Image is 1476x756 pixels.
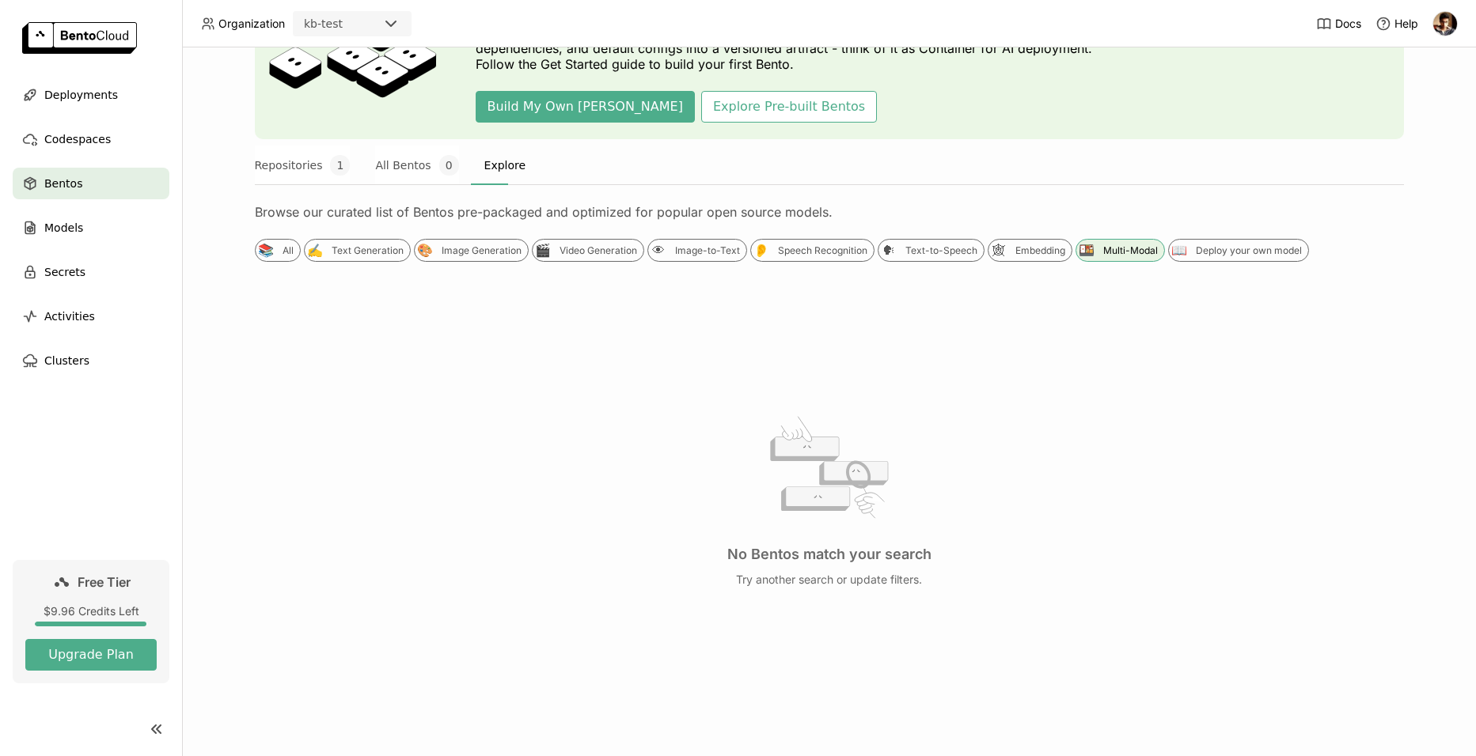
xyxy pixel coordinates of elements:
div: All [283,244,294,257]
div: 📖 [1171,242,1188,259]
button: Repositories [255,146,351,185]
img: no results [769,407,889,527]
span: Activities [44,307,95,326]
a: Codespaces [13,123,169,155]
div: 👁Image-to-Text [647,239,747,262]
div: Deploy your own model [1196,244,1302,257]
span: 0 [439,155,459,176]
span: 1 [330,155,350,176]
div: 🕸 [991,242,1007,259]
div: 📖Deploy your own model [1168,239,1309,262]
div: Text Generation [332,244,404,257]
div: ✍️ [307,242,324,259]
div: 🎬Video Generation [532,239,644,262]
img: logo [22,22,137,54]
span: Secrets [44,263,85,282]
span: Codespaces [44,130,111,149]
div: Multi-Modal [1103,244,1158,257]
div: 📚All [255,239,301,262]
div: 🎬 [535,242,552,259]
div: 🎨Image Generation [414,239,529,262]
div: Text-to-Speech [905,244,977,257]
div: 👂Speech Recognition [750,239,875,262]
p: Try another search or update filters. [736,573,922,587]
div: kb-test [304,16,343,32]
button: Explore Pre-built Bentos [701,91,877,123]
a: Activities [13,301,169,332]
span: Models [44,218,83,237]
div: 📚 [258,242,275,259]
div: 🗣Text-to-Speech [878,239,985,262]
div: Video Generation [560,244,637,257]
div: 🎨 [417,242,434,259]
img: cover onboarding [268,2,438,107]
a: Models [13,212,169,244]
div: $9.96 Credits Left [25,604,157,618]
div: ✍️Text Generation [304,239,411,262]
input: Selected kb-test. [344,17,346,32]
span: Bentos [44,174,82,193]
div: 👁 [651,242,667,259]
div: 🕸Embedding [988,239,1072,262]
div: Image Generation [442,244,522,257]
span: Docs [1335,17,1361,31]
span: Free Tier [78,574,131,590]
div: 🍱Multi-Modal [1076,239,1165,262]
span: Organization [218,17,285,31]
div: 👂 [753,242,770,259]
button: Build My Own [PERSON_NAME] [476,91,695,123]
a: Deployments [13,79,169,111]
button: All Bentos [375,146,458,185]
h3: No Bentos match your search [727,546,932,563]
a: Clusters [13,345,169,376]
div: 🗣 [881,242,897,259]
div: Image-to-Text [675,244,740,257]
a: Free Tier$9.96 Credits LeftUpgrade Plan [13,560,169,683]
div: Embedding [1015,244,1065,257]
img: Kalpriksh Bist [1433,12,1457,36]
div: Browse our curated list of Bentos pre-packaged and optimized for popular open source models. [255,204,1404,220]
p: In BentoML, the concept of a “Bento” bundles the code for running a model, environment dependenci... [476,25,1101,72]
button: Explore [484,146,526,185]
a: Secrets [13,256,169,288]
div: 🍱 [1079,242,1095,259]
a: Bentos [13,168,169,199]
span: Deployments [44,85,118,104]
a: Docs [1316,16,1361,32]
button: Upgrade Plan [25,639,157,671]
div: Help [1375,16,1418,32]
div: Speech Recognition [778,244,867,257]
span: Clusters [44,351,89,370]
span: Help [1394,17,1418,31]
